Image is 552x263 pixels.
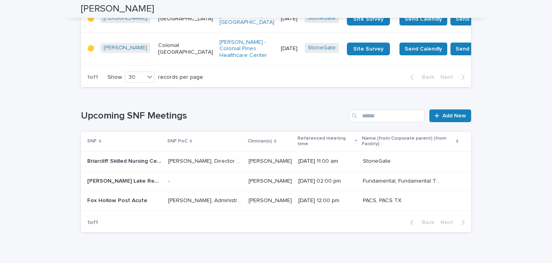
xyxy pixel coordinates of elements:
p: Clinician(s) [248,137,272,146]
button: Send Survey [450,43,494,55]
input: Search [349,109,425,122]
span: Site Survey [353,16,384,22]
p: Fundamental, Fundamental TX 1 [363,176,444,185]
p: Colonial [GEOGRAPHIC_DATA] [158,42,213,56]
span: Site Survey [353,46,384,52]
button: Send Calendly [399,43,447,55]
p: Referenced meeting time [298,134,352,149]
button: Back [404,74,437,81]
p: Briarcliff Skilled Nursing Center [87,156,163,165]
a: [PERSON_NAME] - Colonial Pines Healthcare Center [219,39,274,59]
p: PACS, PACS TX [363,196,403,204]
p: [PERSON_NAME] [249,196,294,204]
p: [DATE] [281,16,298,22]
span: Add New [442,113,466,119]
span: Back [417,220,434,225]
span: Next [440,220,458,225]
p: StoneGate [363,156,392,165]
button: Send Calendly [399,13,447,25]
a: Site Survey [347,13,390,25]
span: Next [440,74,458,80]
p: 1 of 1 [81,213,104,232]
p: SNF PoC [167,137,188,146]
button: Next [437,74,471,81]
span: Send Survey [456,15,489,23]
p: Show [108,74,122,81]
tr: 🟡[PERSON_NAME] Colonial [GEOGRAPHIC_DATA][PERSON_NAME] - Colonial Pines Healthcare Center [DATE]S... [81,32,507,65]
p: 🟡 [87,45,94,52]
tr: Fox Hollow Post AcuteFox Hollow Post Acute [PERSON_NAME], Administrator[PERSON_NAME], Administrat... [81,191,471,211]
a: StoneGate [308,15,336,21]
a: StoneGate [308,45,336,51]
p: [DATE] 02:00 pm [298,178,356,185]
p: Name (from Corporate parent) (from Facility) [362,134,454,149]
p: [DATE] [281,45,298,52]
p: 🟡 [87,16,94,22]
span: Send Survey [456,45,489,53]
span: Back [417,74,434,80]
a: [PERSON_NAME] [104,15,147,21]
a: [PERSON_NAME] [104,45,147,51]
span: Send Calendly [405,45,442,53]
p: Sandy Lake Rehabilitation and Care Center [87,176,163,185]
a: [PERSON_NAME] - [GEOGRAPHIC_DATA] [219,12,274,26]
a: Add New [429,109,471,122]
h2: [PERSON_NAME] [81,3,154,15]
h1: Upcoming SNF Meetings [81,110,346,122]
button: Next [437,219,471,226]
p: Doris Oppong-Antwi [249,176,294,185]
p: [DATE] 12:00 pm [298,197,356,204]
p: - [168,176,171,185]
button: Back [404,219,437,226]
button: Send Survey [450,13,494,25]
tr: [PERSON_NAME] Lake Rehabilitation and Care Center[PERSON_NAME] Lake Rehabilitation and Care Cente... [81,171,471,191]
tr: Briarcliff Skilled Nursing CenterBriarcliff Skilled Nursing Center [PERSON_NAME], Director of Reh... [81,151,471,171]
p: [PERSON_NAME], Administrator [168,196,244,204]
a: Site Survey [347,43,390,55]
p: [DATE] 11:00 am [298,158,356,165]
span: Send Calendly [405,15,442,23]
div: 30 [125,73,145,82]
p: records per page [158,74,203,81]
p: 1 of 1 [81,68,104,87]
p: Kelly Wells, Director of Rehab [168,156,244,165]
p: [GEOGRAPHIC_DATA] [158,16,213,22]
p: Fox Hollow Post Acute [87,196,149,204]
tr: 🟡[PERSON_NAME] [GEOGRAPHIC_DATA][PERSON_NAME] - [GEOGRAPHIC_DATA] [DATE]StoneGate Site SurveySend... [81,6,507,33]
p: [PERSON_NAME] [249,156,294,165]
p: SNF [87,137,97,146]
